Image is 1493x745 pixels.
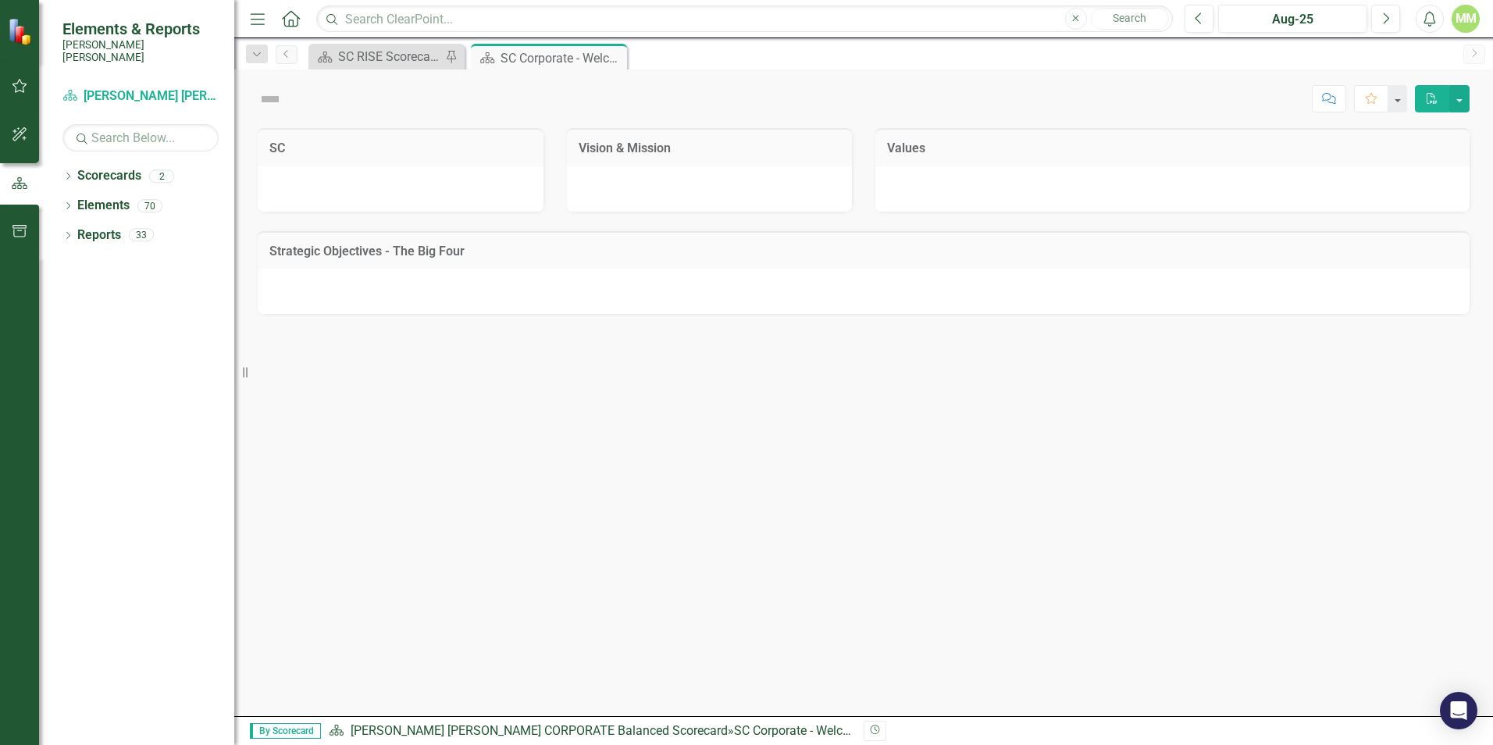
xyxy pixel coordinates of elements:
a: Scorecards [77,167,141,185]
span: By Scorecard [250,723,321,739]
div: Open Intercom Messenger [1440,692,1477,729]
div: 33 [129,229,154,242]
input: Search ClearPoint... [316,5,1173,33]
div: SC Corporate - Welcome to ClearPoint [501,48,623,68]
div: Aug-25 [1224,10,1362,29]
a: [PERSON_NAME] [PERSON_NAME] CORPORATE Balanced Scorecard [62,87,219,105]
img: ClearPoint Strategy [8,17,35,45]
h3: Strategic Objectives - The Big Four [269,244,1458,258]
div: SC RISE Scorecard - Welcome to ClearPoint [338,47,441,66]
img: Not Defined [258,87,283,112]
span: Elements & Reports [62,20,219,38]
a: Elements [77,197,130,215]
a: [PERSON_NAME] [PERSON_NAME] CORPORATE Balanced Scorecard [351,723,728,738]
a: Reports [77,226,121,244]
div: SC Corporate - Welcome to ClearPoint [734,723,941,738]
div: 70 [137,199,162,212]
div: » [329,722,852,740]
a: SC RISE Scorecard - Welcome to ClearPoint [312,47,441,66]
input: Search Below... [62,124,219,151]
button: Search [1091,8,1169,30]
span: Search [1113,12,1146,24]
button: MM [1452,5,1480,33]
div: 2 [149,169,174,183]
button: Aug-25 [1218,5,1367,33]
small: [PERSON_NAME] [PERSON_NAME] [62,38,219,64]
h3: Values [887,141,1458,155]
h3: SC [269,141,532,155]
h3: Vision & Mission [579,141,841,155]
